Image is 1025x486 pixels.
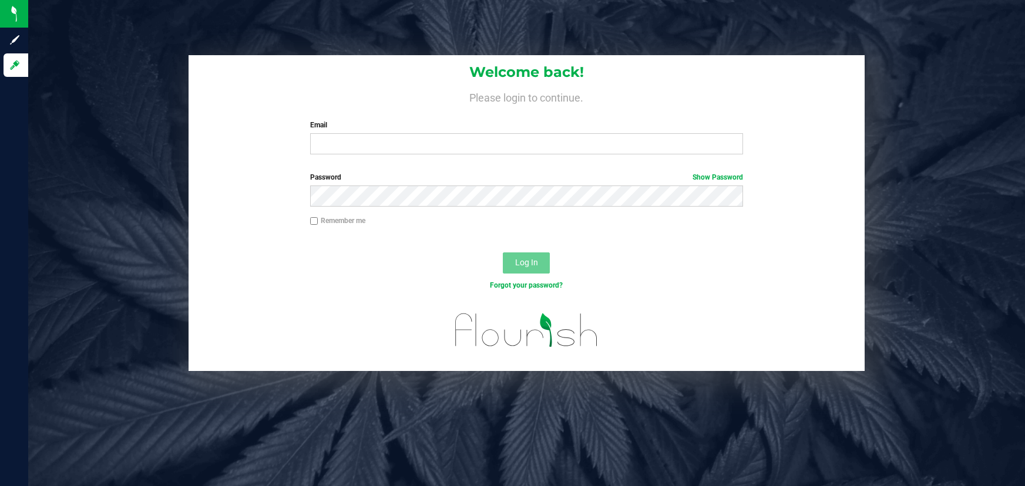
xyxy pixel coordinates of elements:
[310,173,341,181] span: Password
[442,303,611,357] img: flourish_logo.svg
[189,89,865,103] h4: Please login to continue.
[310,120,744,130] label: Email
[9,34,21,46] inline-svg: Sign up
[693,173,743,181] a: Show Password
[189,65,865,80] h1: Welcome back!
[310,215,365,226] label: Remember me
[310,217,318,225] input: Remember me
[9,59,21,71] inline-svg: Log in
[515,258,538,267] span: Log In
[490,281,563,289] a: Forgot your password?
[503,252,550,274] button: Log In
